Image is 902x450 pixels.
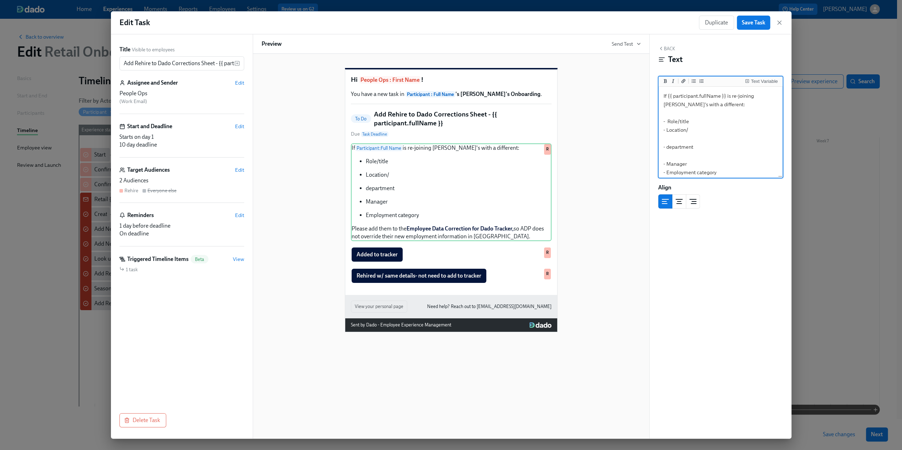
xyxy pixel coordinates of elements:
[119,141,157,148] span: 10 day deadline
[119,79,244,114] div: Assignee and SenderEditPeople Ops (Work Email)
[127,79,178,87] h6: Assignee and Sender
[680,78,687,85] button: Add a link
[361,131,388,137] span: Task Deadline
[127,123,172,130] h6: Start and Deadline
[351,75,551,85] h1: Hi !
[125,417,160,424] span: Delete Task
[660,88,781,223] textarea: If {{ participant.fullName }} is re-joining [PERSON_NAME]'s with a different: - Role/title - Loca...
[690,78,697,85] button: Add unordered list
[351,143,551,241] div: IfParticipant:Full Nameis re-joining [PERSON_NAME]'s with a different: Role/title Location/ depar...
[355,303,403,310] span: View your personal page
[744,78,779,85] button: Insert Text Variable
[658,184,671,192] label: Align
[530,322,551,328] img: Dado
[119,46,130,53] label: Title
[119,177,244,184] div: 2 Audiences
[235,166,244,173] button: Edit
[751,79,778,84] div: Text Variable
[351,301,407,313] button: View your personal page
[351,131,388,138] span: Due
[661,197,670,206] svg: Left
[359,76,421,84] span: People Ops : First Name
[126,266,138,273] span: 1 task
[351,247,551,262] div: Added to trackerR
[235,79,244,86] button: Edit
[262,40,282,48] h6: Preview
[235,123,244,130] button: Edit
[658,46,675,51] button: Back
[119,413,166,427] button: Delete Task
[668,54,683,65] h4: Text
[234,61,240,66] svg: Insert text variable
[127,166,170,174] h6: Target Audiences
[351,321,451,329] div: Sent by Dado - Employee Experience Management
[119,230,244,238] div: On deadline
[119,211,244,246] div: RemindersEdit1 day before deadlineOn deadline
[351,116,371,121] span: To Do
[689,197,697,206] svg: Right
[658,214,783,222] div: Block ID: at-5beghj
[670,78,677,85] button: Add italic text
[405,91,455,97] span: Participant : Full Name
[119,255,244,273] div: Triggered Timeline ItemsBetaView1 task
[235,212,244,219] button: Edit
[119,222,244,230] div: 1 day before deadline
[351,90,551,98] p: You have a new task in .
[658,194,700,209] div: text alignment
[119,166,244,203] div: Target AudiencesEdit2 AudiencesRehireEveryone else
[147,187,177,194] div: Everyone else
[662,78,669,85] button: Add bold text
[351,268,551,284] div: Rehired w/ same details- not need to add to trackerR
[698,78,705,85] button: Add ordered list
[705,19,728,26] span: Duplicate
[191,257,209,262] span: Beta
[124,187,138,194] div: Rehire
[119,90,244,97] div: People Ops
[737,16,770,30] button: Save Task
[675,197,683,206] svg: Center
[119,133,244,141] div: Starts on day 1
[119,123,244,158] div: Start and DeadlineEditStarts on day 110 day deadline
[427,303,551,311] a: Need help? Reach out to [EMAIL_ADDRESS][DOMAIN_NAME]
[405,91,540,97] strong: 's [PERSON_NAME]'s Onboarding
[742,19,765,26] span: Save Task
[658,194,672,209] button: left aligned
[612,40,641,47] button: Send Test
[544,247,551,258] div: Used by Rehire audience
[374,110,551,128] h5: Add Rehire to Dado Corrections Sheet - {{ participant.fullName }}
[233,256,244,263] button: View
[119,17,150,28] h1: Edit Task
[686,194,700,209] button: right aligned
[127,255,189,263] h6: Triggered Timeline Items
[544,144,551,155] div: Used by Rehire audience
[699,16,734,30] button: Duplicate
[672,194,686,209] button: center aligned
[132,46,175,53] span: Visible to employees
[544,269,551,279] div: Used by Rehire audience
[119,98,147,104] span: ( Work Email )
[127,211,154,219] h6: Reminders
